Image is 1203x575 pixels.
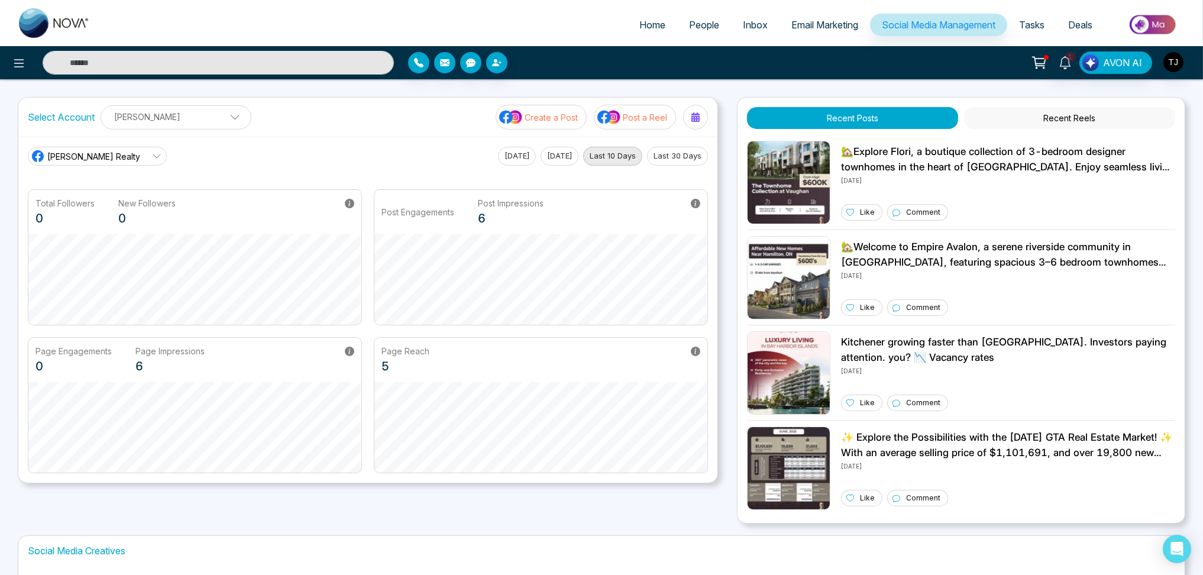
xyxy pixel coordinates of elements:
p: 0 [35,209,95,227]
span: Inbox [743,19,768,31]
a: Social Media Management [870,14,1007,36]
p: 5 [381,357,429,375]
p: Page Impressions [135,345,205,357]
button: [DATE] [498,147,536,166]
a: 1 [1051,51,1079,72]
span: People [689,19,719,31]
div: Open Intercom Messenger [1163,535,1191,563]
h1: Social Media Creatives [28,545,1175,557]
p: Page Reach [381,345,429,357]
p: Page Engagements [35,345,112,357]
span: Deals [1068,19,1092,31]
span: Email Marketing [791,19,858,31]
p: New Followers [118,197,176,209]
span: 1 [1065,51,1076,62]
p: Like [860,493,875,503]
img: Nova CRM Logo [19,8,90,38]
span: [PERSON_NAME] Realty [47,150,140,163]
img: Lead Flow [1082,54,1099,71]
button: Recent Reels [964,107,1175,129]
button: social-media-iconCreate a Post [496,105,587,130]
button: Last 10 Days [583,147,642,166]
p: 6 [135,357,205,375]
p: 0 [118,209,176,227]
p: [DATE] [841,175,1175,185]
label: Select Account [28,110,95,124]
button: Recent Posts [747,107,958,129]
img: social-media-icon [597,109,621,125]
span: Social Media Management [882,19,995,31]
a: Email Marketing [780,14,870,36]
p: [PERSON_NAME] [108,107,244,127]
p: Post Impressions [478,197,544,209]
p: Post Engagements [381,206,454,218]
img: Unable to load img. [747,427,830,510]
p: Comment [906,398,940,408]
p: 0 [35,357,112,375]
p: Total Followers [35,197,95,209]
img: social-media-icon [499,109,523,125]
button: social-media-iconPost a Reel [594,105,676,130]
p: Kitchener growing faster than [GEOGRAPHIC_DATA]. Investors paying attention. you? 📉 Vacancy rates [841,335,1175,365]
p: 6 [478,209,544,227]
a: Deals [1056,14,1104,36]
img: User Avatar [1163,52,1183,72]
a: Home [628,14,677,36]
p: [DATE] [841,460,1175,471]
p: Post a Reel [623,111,667,124]
span: Home [639,19,665,31]
a: People [677,14,731,36]
p: Like [860,207,875,218]
p: [DATE] [841,270,1175,280]
p: Comment [906,302,940,313]
button: Last 30 Days [647,147,708,166]
a: Tasks [1007,14,1056,36]
img: Unable to load img. [747,236,830,319]
button: [DATE] [541,147,578,166]
p: Like [860,398,875,408]
p: ✨ Explore the Possibilities with the [DATE] GTA Real Estate Market! ✨ With an average selling pri... [841,430,1175,460]
a: Inbox [731,14,780,36]
p: Create a Post [525,111,578,124]
p: 🏡Explore Flori, a boutique collection of 3-bedroom designer townhomes in the heart of [GEOGRAPHIC... [841,144,1175,175]
img: Unable to load img. [747,331,830,415]
p: Comment [906,493,940,503]
span: AVON AI [1103,56,1142,70]
img: Market-place.gif [1110,11,1196,38]
p: Comment [906,207,940,218]
button: AVON AI [1079,51,1152,74]
img: Unable to load img. [747,141,830,224]
span: Tasks [1019,19,1044,31]
p: 🏡Welcome to Empire Avalon, a serene riverside community in [GEOGRAPHIC_DATA], featuring spacious ... [841,240,1175,270]
p: [DATE] [841,365,1175,376]
p: Like [860,302,875,313]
